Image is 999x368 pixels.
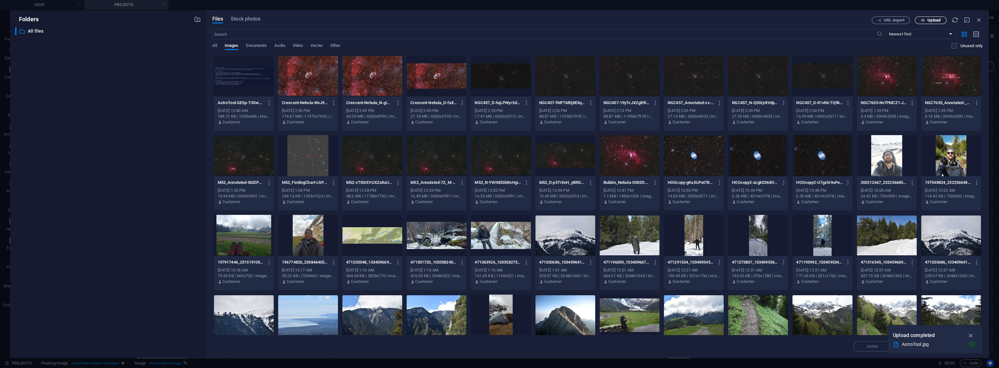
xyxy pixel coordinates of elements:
[218,100,264,106] p: AstroTool-GESp-T3SwxIjgKhipkalUA.jpg
[732,100,778,106] p: NGC457_N-QS0rjr8VdpYtnrkMKh-iPA.jpg
[282,193,334,199] div: 249.16 KB | 1024x1024 | image/jpeg
[218,259,264,265] p: 197917446_231519105445663_6088548893642273455_n-v4cnT1sR237iA4lJIBemVg.jpg
[796,273,848,279] div: 171.56 KB | 521x1156 | image/jpeg
[475,193,527,199] div: 16.32 MB | 6000x3951 | image/jpeg
[925,108,977,114] div: [DATE] 1:35 PM
[796,193,848,199] div: 6.36 MB | 4014x2978 | image/jpeg
[282,267,334,273] div: [DATE] 10:17 AM
[480,279,497,284] p: Customer
[861,180,907,185] p: 200212667_232256685371905_7148150544272778568_n-OM1-k_qPP_Ln_wGy3XEZzg.jpg
[737,119,754,125] p: Customer
[603,259,650,265] p: 471196059_1034096675187898_7594923130711659184_n-FYf5phIr_S2ZcWPQnRCS7A.jpg
[668,180,714,185] p: HOOcopy-gKa5UPat7BBBUkU8nnsZrw.jpg
[231,15,260,23] span: Stock photos
[925,193,977,199] div: 114.42 KB | 720x960 | image/jpeg
[668,193,720,199] div: 14.83 MB | 5350x3571 | image/jpeg
[865,199,883,205] p: Customer
[346,273,398,279] div: 464.34 KB | 2828x776 | image/jpeg
[410,267,463,273] div: [DATE] 1:16 AM
[346,180,393,185] p: M52-zT00rEVUXZaRaIio5BQTYg.jpg
[603,180,650,185] p: Bubble_Nebula-S5KDSEjmLlAH_1WB64qveA.jpg
[346,188,398,193] div: [DATE] 12:58 PM
[410,193,463,199] div: 16.45 MB | 6000x3951 | image/jpeg
[668,114,720,119] div: 27.16 MB | 6000x4003 | image/jpeg
[28,28,189,35] p: All files
[796,100,843,106] p: NGC457_D-R1vt0cTQ9k0eHeLkIu1ubg.jpg
[480,119,497,125] p: Customer
[293,42,303,51] span: Video
[902,341,963,348] div: AstroTool.jpg
[976,16,983,23] i: Close
[925,100,971,106] p: NGC7635_Annotated-_Ftca9iizkGmN4WQGYbdeQ.jpg
[603,188,656,193] div: [DATE] 12:47 PM
[861,100,907,106] p: NGC7635-Nv7PMCZ1-JCEJhXrbHkK2w.jpg
[415,119,433,125] p: Customer
[539,114,591,119] div: 88.87 MB | 11958x7978 | image/jpeg
[415,279,433,284] p: Customer
[410,259,457,265] p: 471301720_1033582405239325_1147378322856908706_n-MicMhkCM70U_YI8H6EoFqQ.jpg
[796,180,843,185] p: HOOcopy2-U7gzhI9uPes3FTg7pV1yEA.jpg
[475,108,527,114] div: [DATE] 2:39 PM
[539,108,591,114] div: [DATE] 2:26 PM
[246,42,267,51] span: Documents
[861,188,913,193] div: [DATE] 10:28 AM
[410,180,457,185] p: M52_Annotated-7Z_M-v_Vp6_l4OrCVj1n2w.jpg
[861,273,913,279] div: 437.73 KB | 2048x1365 | image/jpeg
[668,108,720,114] div: [DATE] 2:09 PM
[287,119,304,125] p: Customer
[346,259,393,265] p: 471203548_1034096698521229_9183679009347339975_n-4OzpZ4-xc6rLAgCQOGEpKw.jpg
[274,42,285,51] span: Audio
[539,193,591,199] div: 10.45 MB | 6000x2514 | image/jpeg
[732,259,778,265] p: 471273807_1034095565188009_6439341214306314554_n-gJKiUDlKgpRVVUqqxoUgIg.jpg
[930,119,947,125] p: Customer
[861,259,907,265] p: 471316545_1034096691854563_1889205353302580429_n-3_IlksGmEabnk7oCFVkA0Q.jpg
[346,193,398,199] div: 48.6 MB | 11788x7762 | image/jpeg
[475,188,527,193] div: [DATE] 12:52 PM
[925,188,977,193] div: [DATE] 10:22 AM
[475,273,527,279] div: 161.69 KB | 1156x521 | image/jpeg
[603,108,656,114] div: [DATE] 2:13 PM
[930,199,947,205] p: Customer
[672,199,690,205] p: Customer
[3,3,45,8] a: Skip to main content
[415,199,433,205] p: Customer
[212,42,217,51] span: All
[194,16,201,23] i: Create new folder
[539,180,586,185] p: M52_D-p5TrEeH_yBRGz7UldpTEkA.jpg
[475,180,521,185] p: M52_N-YWIM5SbRoHgirdgODBMJow.jpg
[668,273,720,279] div: 159.45 KB | 521x1156 | image/jpeg
[796,108,848,114] div: [DATE] 2:06 PM
[603,267,656,273] div: [DATE] 12:57 AM
[351,119,369,125] p: Customer
[930,279,947,284] p: Customer
[282,114,334,119] div: 174.87 MB | 11970x7960 | image/jpeg
[603,193,656,199] div: 1.1 MB | 1486x1026 | image/jpeg
[732,273,784,279] div: 143.05 KB | 576x1280 | image/jpeg
[218,180,264,185] p: M52_Annotated-tb0ZPHpfo-yai0I73VKCwQ.jpg
[346,108,398,114] div: [DATE] 2:49 PM
[346,267,398,273] div: [DATE] 1:16 AM
[952,16,958,23] i: Reload
[410,188,463,193] div: [DATE] 12:53 PM
[732,114,784,119] div: 27.05 MB | 6000x4003 | image/jpeg
[218,108,270,114] div: [DATE] 12:40 AM
[539,100,586,106] p: NGC457-fMFTMDj8E3qcxL6gUDOamQ.jpg
[964,16,971,23] i: Minimize
[282,100,328,106] p: Crescent-Nebula-WxJ99QtiOQFEeoBMq4ezQA.jpg
[15,15,39,23] p: Folders
[225,42,239,51] span: Images
[410,114,463,119] div: 27.18 MB | 6000x2518 | image/jpeg
[603,100,650,106] p: NGC457-19yTcJXZgR9ioWBsGQP16A.jpg
[668,188,720,193] div: [DATE] 10:50 PM
[544,199,562,205] p: Customer
[544,119,562,125] p: Customer
[310,42,323,51] span: Vector
[915,16,946,24] button: Upload
[212,15,223,23] span: Files
[603,273,656,279] div: 464.01 KB | 2048x1365 | image/jpeg
[861,114,913,119] div: 5.4 MB | 3969x2659 | image/jpeg
[222,199,240,205] p: Customer
[732,180,778,185] p: HOOcopy2-aLgkD36BVGUZuYcL7kf5aA.jpg
[861,267,913,273] div: [DATE] 12:57 AM
[865,279,883,284] p: Customer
